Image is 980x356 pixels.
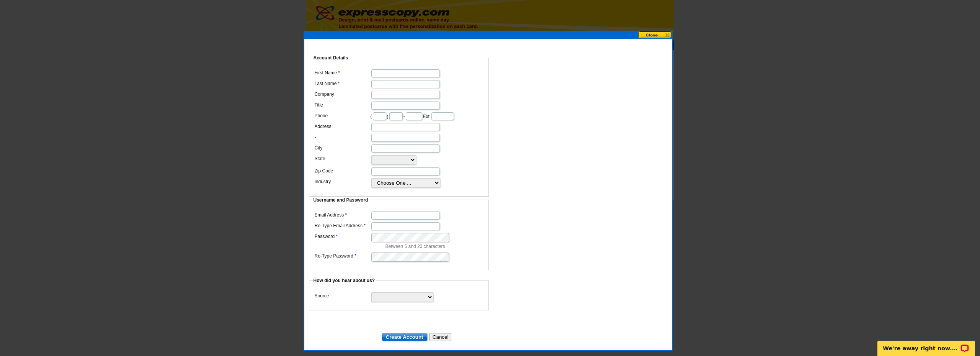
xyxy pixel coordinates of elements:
[382,333,428,341] input: Create Account
[315,212,371,218] label: Email Address
[315,222,371,229] label: Re-Type Email Address
[315,155,371,162] label: State
[315,253,371,259] label: Re-Type Password
[315,112,371,119] label: Phone
[315,69,371,76] label: First Name
[313,277,376,284] legend: How did you hear about us?
[385,243,485,250] p: Between 6 and 20 characters
[315,134,371,141] label: -
[315,80,371,87] label: Last Name
[315,233,371,240] label: Password
[313,197,369,203] legend: Username and Password
[315,178,371,185] label: Industry
[315,292,371,299] label: Source
[872,332,980,356] iframe: LiveChat chat widget
[315,91,371,98] label: Company
[313,110,485,121] dd: ( ) - Ext.
[315,144,371,151] label: City
[313,54,349,61] legend: Account Details
[315,102,371,108] label: Title
[315,167,371,174] label: Zip Code
[430,333,452,341] button: Cancel
[315,123,371,130] label: Address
